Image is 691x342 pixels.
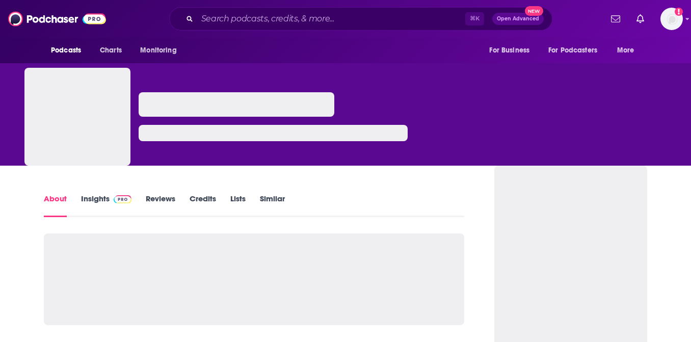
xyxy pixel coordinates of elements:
span: New [525,6,543,16]
button: Open AdvancedNew [492,13,544,25]
button: open menu [542,41,612,60]
span: For Podcasters [548,43,597,58]
a: Lists [230,194,246,217]
button: Show profile menu [660,8,683,30]
a: Show notifications dropdown [632,10,648,28]
span: For Business [489,43,529,58]
img: User Profile [660,8,683,30]
a: Credits [190,194,216,217]
span: Charts [100,43,122,58]
span: ⌘ K [465,12,484,25]
input: Search podcasts, credits, & more... [197,11,465,27]
a: About [44,194,67,217]
span: Podcasts [51,43,81,58]
a: Similar [260,194,285,217]
img: Podchaser - Follow, Share and Rate Podcasts [8,9,106,29]
button: open menu [133,41,190,60]
span: More [617,43,634,58]
button: open menu [482,41,542,60]
span: Logged in as heidi.egloff [660,8,683,30]
span: Open Advanced [497,16,539,21]
span: Monitoring [140,43,176,58]
a: Show notifications dropdown [607,10,624,28]
div: Search podcasts, credits, & more... [169,7,552,31]
button: open menu [44,41,94,60]
a: Reviews [146,194,175,217]
svg: Add a profile image [675,8,683,16]
a: Charts [93,41,128,60]
button: open menu [610,41,647,60]
img: Podchaser Pro [114,195,131,203]
a: InsightsPodchaser Pro [81,194,131,217]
